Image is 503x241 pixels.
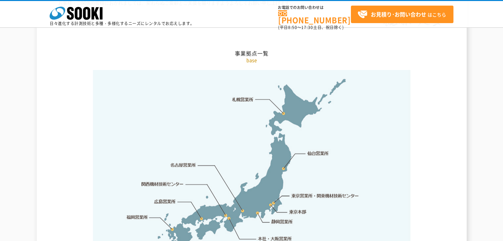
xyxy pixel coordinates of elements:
a: 東京営業所・関東機材技術センター [292,192,359,199]
a: 福岡営業所 [126,214,148,221]
span: 17:30 [301,24,313,30]
span: お電話でのお問い合わせは [278,6,351,10]
a: 関西機材技術センター [142,181,184,188]
a: お見積り･お問い合わせはこちら [351,6,453,23]
a: 東京本部 [289,209,307,216]
p: 日々進化する計測技術と多種・多様化するニーズにレンタルでお応えします。 [50,21,194,25]
a: 名古屋営業所 [170,162,196,169]
span: はこちら [357,10,446,19]
span: 8:50 [288,24,297,30]
a: 仙台営業所 [307,150,329,157]
span: (平日 ～ 土日、祝日除く) [278,24,344,30]
a: 広島営業所 [154,198,176,205]
p: base [58,57,445,64]
strong: お見積り･お問い合わせ [371,10,426,18]
a: [PHONE_NUMBER] [278,10,351,24]
a: 札幌営業所 [232,96,254,103]
a: 静岡営業所 [271,219,293,225]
